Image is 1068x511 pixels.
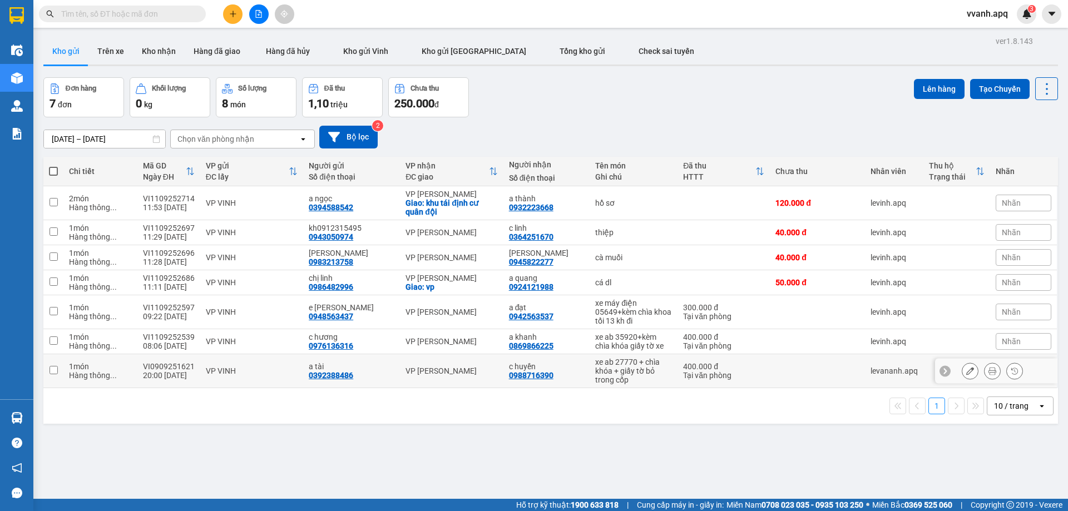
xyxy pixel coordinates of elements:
[69,303,132,312] div: 1 món
[206,172,289,181] div: ĐC lấy
[406,282,497,291] div: Giao: vp
[595,172,672,181] div: Ghi chú
[929,172,976,181] div: Trạng thái
[12,488,22,498] span: message
[110,312,117,321] span: ...
[683,371,764,380] div: Tại văn phòng
[775,228,859,237] div: 40.000 đ
[509,173,584,182] div: Số điện thoại
[958,7,1017,21] span: vvanh.apq
[110,282,117,291] span: ...
[238,85,266,92] div: Số lượng
[775,253,859,262] div: 40.000 đ
[683,341,764,350] div: Tại văn phòng
[394,97,434,110] span: 250.000
[406,253,497,262] div: VP [PERSON_NAME]
[1002,278,1021,287] span: Nhãn
[330,100,348,109] span: triệu
[406,161,488,170] div: VP nhận
[871,167,918,176] div: Nhân viên
[185,38,249,65] button: Hàng đã giao
[929,161,976,170] div: Thu hộ
[137,157,200,186] th: Toggle SortBy
[871,307,918,316] div: levinh.apq
[509,203,553,212] div: 0932223668
[775,199,859,207] div: 120.000 đ
[69,341,132,350] div: Hàng thông thường
[1002,253,1021,262] span: Nhãn
[970,79,1030,99] button: Tạo Chuyến
[996,35,1033,47] div: ver 1.8.143
[266,47,310,56] span: Hàng đã hủy
[683,312,764,321] div: Tại văn phòng
[69,232,132,241] div: Hàng thông thường
[69,257,132,266] div: Hàng thông thường
[762,500,863,509] strong: 0708 023 035 - 0935 103 250
[871,253,918,262] div: levinh.apq
[280,10,288,18] span: aim
[143,303,195,312] div: VI1109252597
[69,224,132,232] div: 1 món
[133,38,185,65] button: Kho nhận
[1028,5,1036,13] sup: 3
[43,77,124,117] button: Đơn hàng7đơn
[509,274,584,282] div: a quang
[871,366,918,375] div: levananh.apq
[69,282,132,291] div: Hàng thông thường
[206,307,298,316] div: VP VINH
[509,282,553,291] div: 0924121988
[229,10,237,18] span: plus
[206,337,298,346] div: VP VINH
[309,362,394,371] div: a tài
[302,77,383,117] button: Đã thu1,10 triệu
[509,249,584,257] div: phùng thanh
[309,312,353,321] div: 0948563437
[309,257,353,266] div: 0983213758
[923,157,990,186] th: Toggle SortBy
[872,499,952,511] span: Miền Bắc
[595,333,672,350] div: xe ab 35920+kèm chìa khóa giấy tờ xe
[69,371,132,380] div: Hàng thông thường
[130,77,210,117] button: Khối lượng0kg
[69,203,132,212] div: Hàng thông thường
[152,85,186,92] div: Khối lượng
[50,97,56,110] span: 7
[43,38,88,65] button: Kho gửi
[595,161,672,170] div: Tên món
[110,232,117,241] span: ...
[571,500,619,509] strong: 1900 633 818
[309,303,394,312] div: e kim oanh
[1002,307,1021,316] span: Nhãn
[1042,4,1061,24] button: caret-down
[400,157,503,186] th: Toggle SortBy
[996,167,1051,176] div: Nhãn
[11,128,23,140] img: solution-icon
[110,203,117,212] span: ...
[509,341,553,350] div: 0869866225
[143,282,195,291] div: 11:11 [DATE]
[866,503,869,507] span: ⚪️
[509,194,584,203] div: a thành
[509,303,584,312] div: a đạt
[434,100,439,109] span: đ
[200,157,303,186] th: Toggle SortBy
[66,85,96,92] div: Đơn hàng
[206,253,298,262] div: VP VINH
[249,4,269,24] button: file-add
[962,363,978,379] div: Sửa đơn hàng
[69,362,132,371] div: 1 món
[143,224,195,232] div: VI1109252697
[871,199,918,207] div: levinh.apq
[206,161,289,170] div: VP gửi
[509,312,553,321] div: 0942563537
[406,199,497,216] div: Giao: khu tái định cư quân đội
[308,97,329,110] span: 1,10
[11,100,23,112] img: warehouse-icon
[560,47,605,56] span: Tổng kho gửi
[309,194,394,203] div: a ngọc
[110,341,117,350] span: ...
[627,499,629,511] span: |
[143,341,195,350] div: 08:06 [DATE]
[69,312,132,321] div: Hàng thông thường
[12,438,22,448] span: question-circle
